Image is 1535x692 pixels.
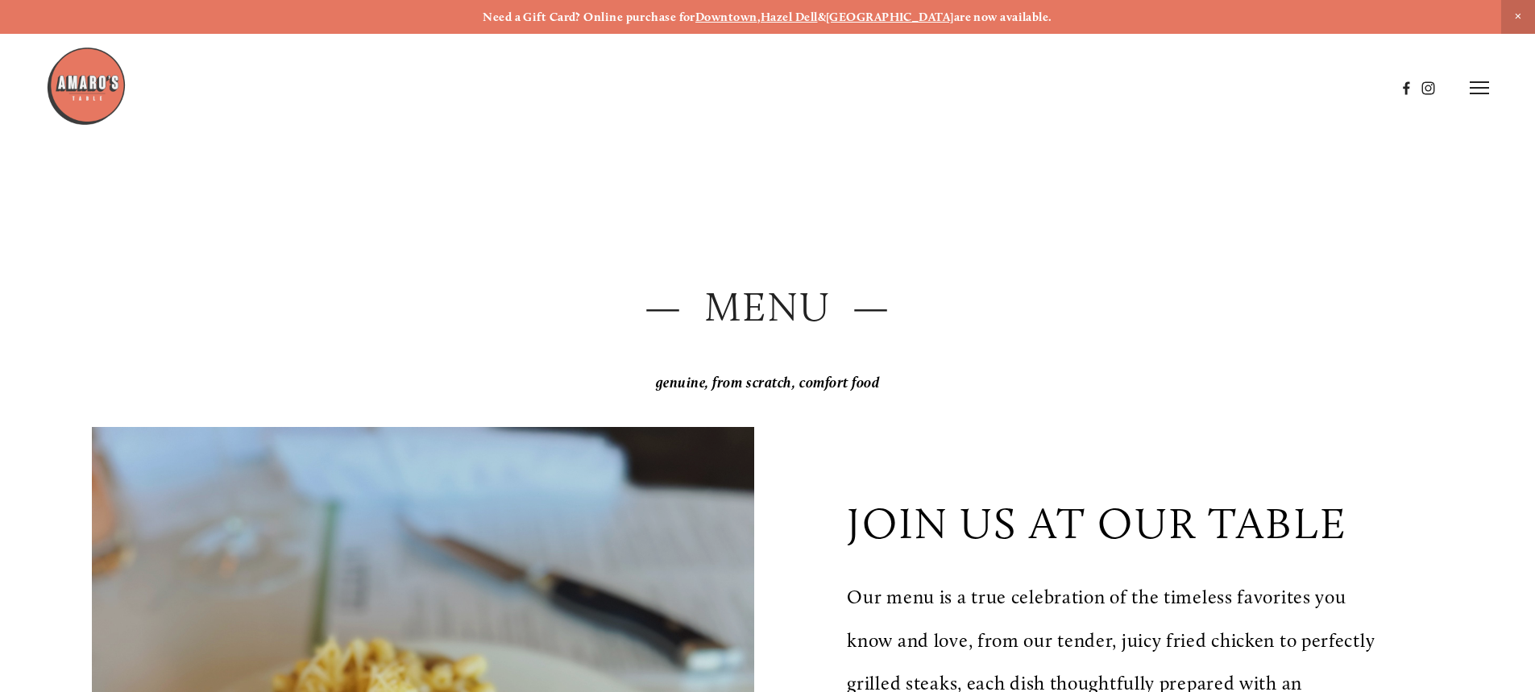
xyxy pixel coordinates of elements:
p: join us at our table [847,497,1347,549]
strong: , [757,10,761,24]
strong: & [818,10,826,24]
a: Downtown [695,10,757,24]
em: genuine, from scratch, comfort food [656,374,880,392]
strong: Need a Gift Card? Online purchase for [483,10,695,24]
img: Amaro's Table [46,46,127,126]
a: [GEOGRAPHIC_DATA] [826,10,954,24]
h2: — Menu — [92,279,1442,336]
strong: are now available. [954,10,1052,24]
a: Hazel Dell [761,10,818,24]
